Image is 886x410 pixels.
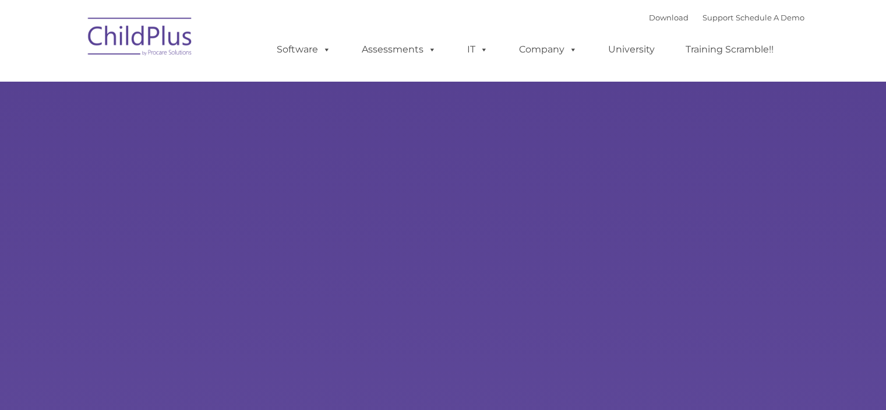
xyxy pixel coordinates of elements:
[596,38,666,61] a: University
[265,38,343,61] a: Software
[507,38,589,61] a: Company
[456,38,500,61] a: IT
[82,9,199,68] img: ChildPlus by Procare Solutions
[649,13,804,22] font: |
[649,13,689,22] a: Download
[703,13,733,22] a: Support
[674,38,785,61] a: Training Scramble!!
[736,13,804,22] a: Schedule A Demo
[350,38,448,61] a: Assessments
